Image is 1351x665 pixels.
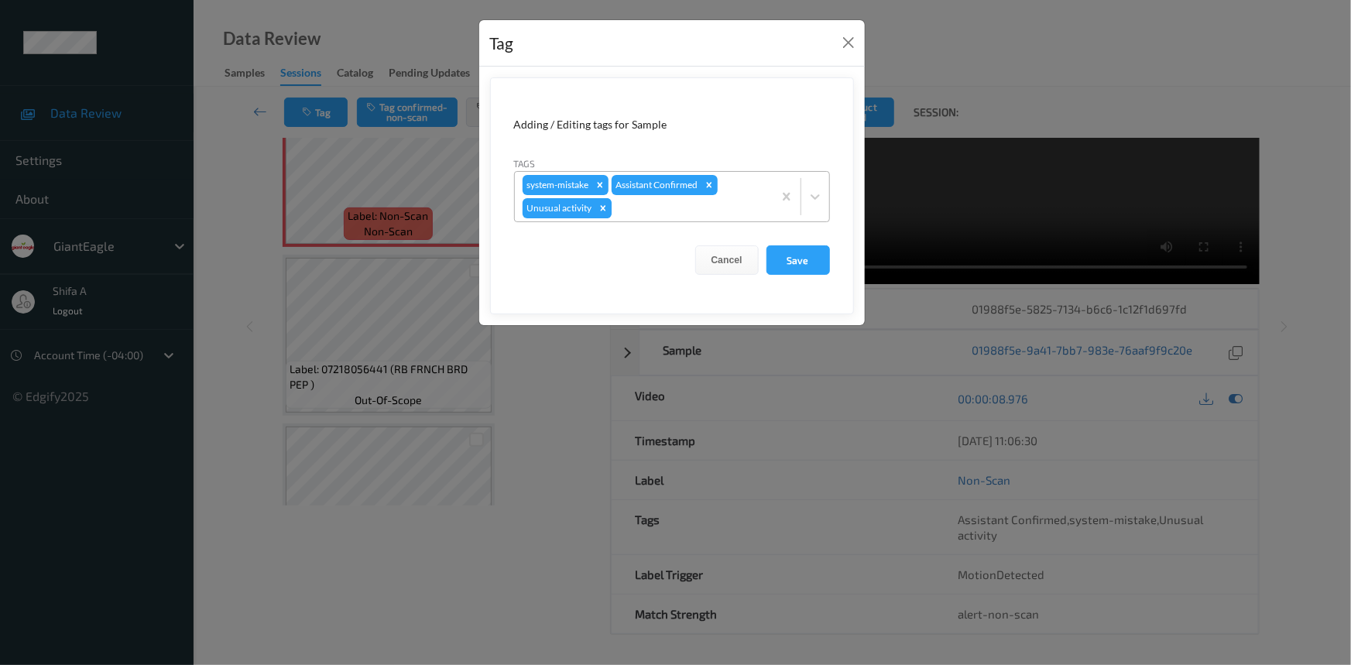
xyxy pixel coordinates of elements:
div: Unusual activity [523,198,595,218]
label: Tags [514,156,536,170]
div: Remove Unusual activity [595,198,612,218]
div: Tag [490,31,514,56]
div: Adding / Editing tags for Sample [514,117,830,132]
div: Assistant Confirmed [612,175,701,195]
button: Cancel [695,245,759,275]
button: Save [766,245,830,275]
button: Close [838,32,859,53]
div: system-mistake [523,175,591,195]
div: Remove system-mistake [591,175,609,195]
div: Remove Assistant Confirmed [701,175,718,195]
